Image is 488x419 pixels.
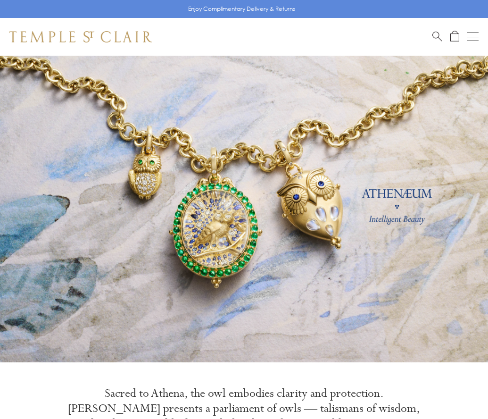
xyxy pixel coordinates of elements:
p: Enjoy Complimentary Delivery & Returns [188,4,295,14]
img: Temple St. Clair [9,31,152,42]
button: Open navigation [467,31,479,42]
a: Search [432,31,442,42]
a: Open Shopping Bag [450,31,459,42]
